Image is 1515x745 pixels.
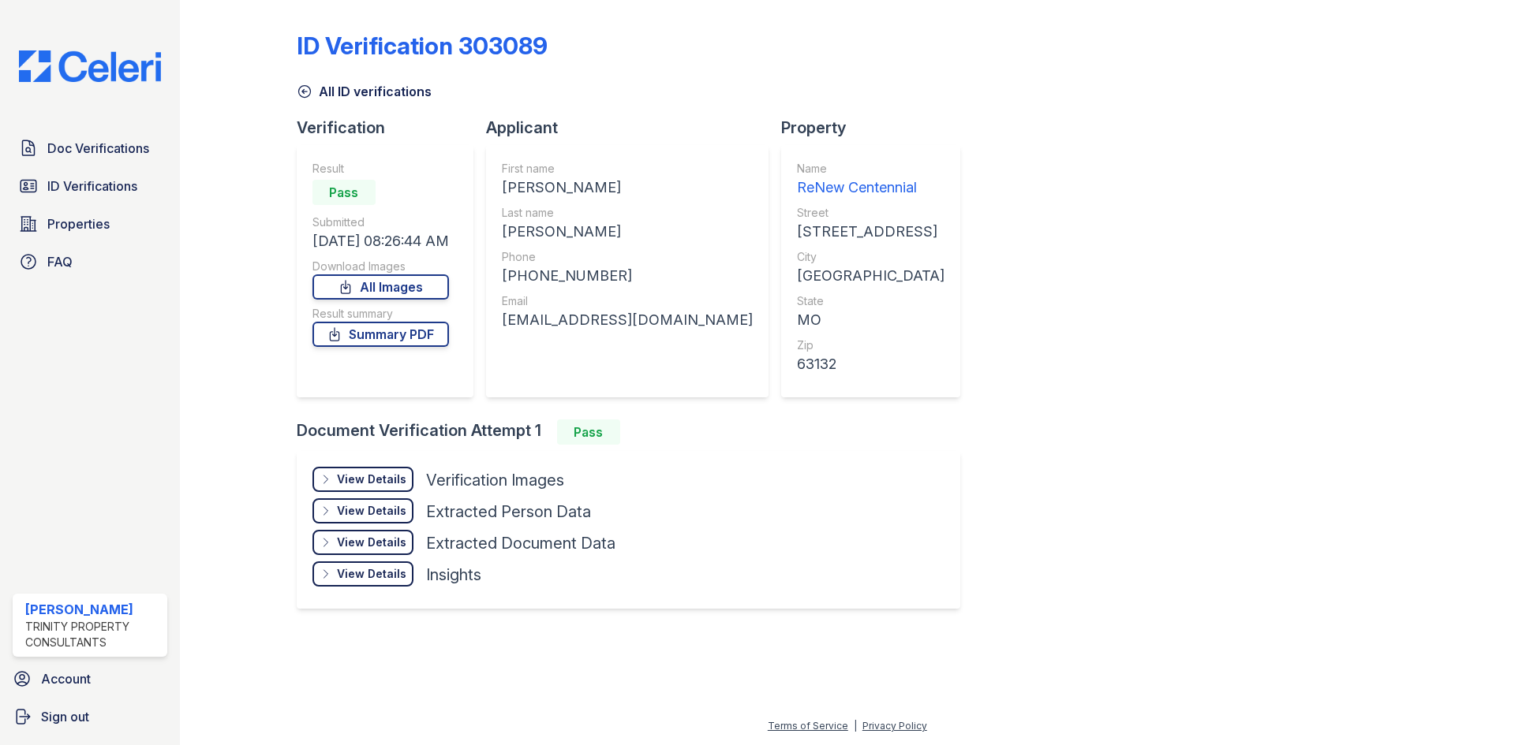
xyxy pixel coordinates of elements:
div: [DATE] 08:26:44 AM [312,230,449,252]
div: Trinity Property Consultants [25,619,161,650]
div: View Details [337,566,406,582]
div: Result summary [312,306,449,322]
div: [GEOGRAPHIC_DATA] [797,265,945,287]
div: [PERSON_NAME] [502,177,753,199]
a: All Images [312,274,449,300]
div: [PHONE_NUMBER] [502,265,753,287]
div: Zip [797,337,945,353]
div: Download Images [312,259,449,274]
div: Extracted Person Data [426,501,591,523]
div: Pass [557,419,620,445]
div: First name [502,161,753,177]
div: Document Verification Attempt 1 [297,419,973,445]
div: Extracted Document Data [426,532,615,554]
div: Verification Images [426,469,564,491]
div: [STREET_ADDRESS] [797,221,945,243]
a: Summary PDF [312,322,449,347]
div: [PERSON_NAME] [25,600,161,619]
div: City [797,249,945,265]
div: MO [797,309,945,331]
a: All ID verifications [297,82,432,101]
a: Terms of Service [768,720,848,732]
div: Property [781,117,973,139]
div: Name [797,161,945,177]
a: Sign out [6,701,174,732]
div: View Details [337,535,406,550]
a: FAQ [13,246,167,278]
div: ID Verification 303089 [297,32,548,60]
span: Account [41,669,91,688]
div: View Details [337,471,406,487]
div: Street [797,205,945,221]
a: Name ReNew Centennial [797,161,945,199]
div: Email [502,293,753,309]
span: Properties [47,214,110,233]
a: Account [6,663,174,695]
div: Applicant [486,117,781,139]
div: ReNew Centennial [797,177,945,199]
a: Properties [13,208,167,240]
div: 63132 [797,353,945,375]
div: Phone [502,249,753,265]
a: ID Verifications [13,170,167,202]
div: | [854,720,857,732]
span: FAQ [47,252,73,271]
div: Last name [502,205,753,221]
div: Verification [297,117,486,139]
a: Doc Verifications [13,132,167,164]
div: Insights [426,564,481,586]
div: State [797,293,945,309]
div: Result [312,161,449,177]
div: [EMAIL_ADDRESS][DOMAIN_NAME] [502,309,753,331]
span: ID Verifications [47,177,137,196]
span: Doc Verifications [47,139,149,158]
div: View Details [337,503,406,519]
img: CE_Logo_Blue-a8612792a0a2168367f1c8372b55b34899dd931a85d93a1a3d3e32e68fde9ad4.png [6,50,174,82]
span: Sign out [41,707,89,726]
div: [PERSON_NAME] [502,221,753,243]
a: Privacy Policy [862,720,927,732]
div: Submitted [312,214,449,230]
div: Pass [312,180,376,205]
